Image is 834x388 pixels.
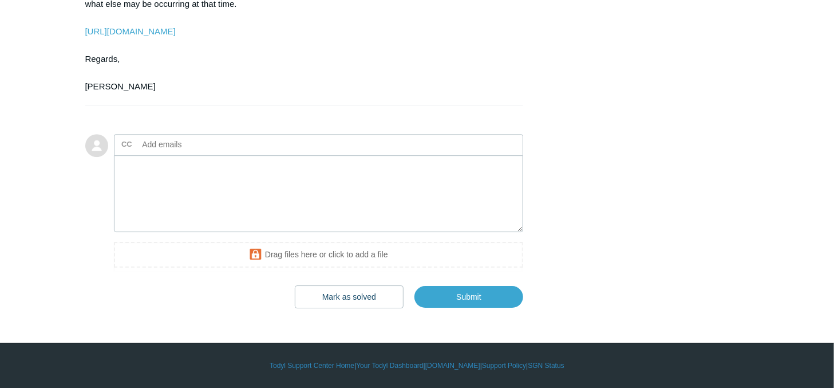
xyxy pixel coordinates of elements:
a: SGN Status [528,360,564,371]
a: Todyl Support Center Home [270,360,354,371]
input: Submit [414,286,523,308]
label: CC [121,136,132,153]
a: [URL][DOMAIN_NAME] [85,26,176,36]
a: Your Todyl Dashboard [356,360,423,371]
textarea: Add your reply [114,155,524,233]
input: Add emails [138,136,261,153]
div: | | | | [85,360,749,371]
a: Support Policy [482,360,526,371]
button: Mark as solved [295,285,404,308]
a: [DOMAIN_NAME] [425,360,480,371]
